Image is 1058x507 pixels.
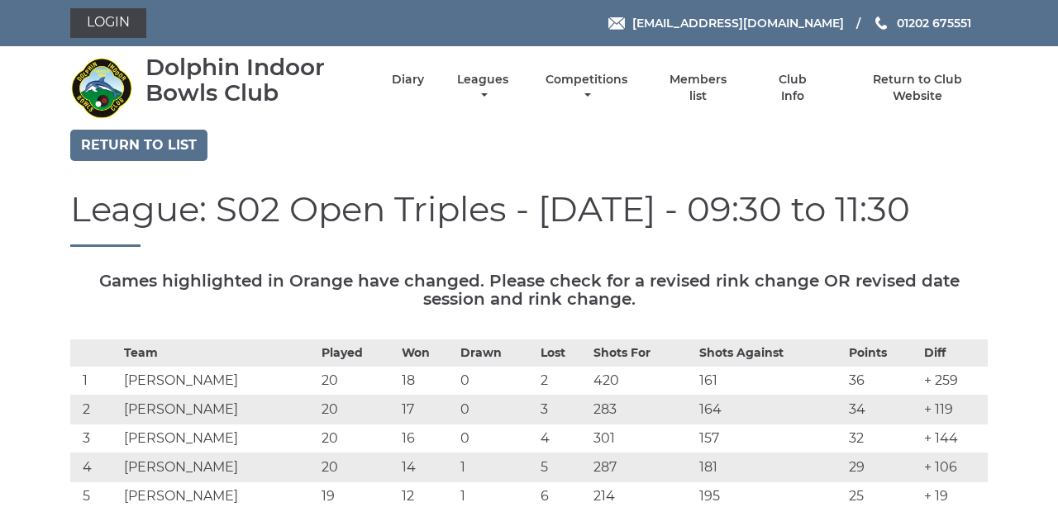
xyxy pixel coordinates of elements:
[317,396,398,424] td: 20
[873,14,971,32] a: Phone us 01202 675551
[398,367,456,396] td: 18
[695,453,845,482] td: 181
[848,72,988,104] a: Return to Club Website
[608,14,844,32] a: Email [EMAIL_ADDRESS][DOMAIN_NAME]
[845,340,919,367] th: Points
[845,453,919,482] td: 29
[70,424,120,453] td: 3
[398,396,456,424] td: 17
[845,424,919,453] td: 32
[920,453,988,482] td: + 106
[317,340,398,367] th: Played
[453,72,512,104] a: Leagues
[120,367,317,396] td: [PERSON_NAME]
[536,367,590,396] td: 2
[456,424,536,453] td: 0
[589,424,695,453] td: 301
[920,424,988,453] td: + 144
[398,340,456,367] th: Won
[317,367,398,396] td: 20
[70,57,132,119] img: Dolphin Indoor Bowls Club
[765,72,819,104] a: Club Info
[70,190,988,247] h1: League: S02 Open Triples - [DATE] - 09:30 to 11:30
[145,54,363,106] div: Dolphin Indoor Bowls Club
[845,367,919,396] td: 36
[120,424,317,453] td: [PERSON_NAME]
[70,453,120,482] td: 4
[875,17,887,30] img: Phone us
[845,396,919,424] td: 34
[456,396,536,424] td: 0
[456,340,536,367] th: Drawn
[536,424,590,453] td: 4
[70,367,120,396] td: 1
[70,396,120,424] td: 2
[120,453,317,482] td: [PERSON_NAME]
[541,72,631,104] a: Competitions
[660,72,736,104] a: Members list
[695,424,845,453] td: 157
[456,367,536,396] td: 0
[920,367,988,396] td: + 259
[70,130,207,161] a: Return to list
[120,396,317,424] td: [PERSON_NAME]
[608,17,625,30] img: Email
[589,453,695,482] td: 287
[456,453,536,482] td: 1
[120,340,317,367] th: Team
[70,272,988,308] h5: Games highlighted in Orange have changed. Please check for a revised rink change OR revised date ...
[398,453,456,482] td: 14
[695,396,845,424] td: 164
[632,16,844,31] span: [EMAIL_ADDRESS][DOMAIN_NAME]
[392,72,424,88] a: Diary
[695,367,845,396] td: 161
[920,396,988,424] td: + 119
[589,367,695,396] td: 420
[695,340,845,367] th: Shots Against
[317,453,398,482] td: 20
[536,396,590,424] td: 3
[897,16,971,31] span: 01202 675551
[536,453,590,482] td: 5
[317,424,398,453] td: 20
[920,340,988,367] th: Diff
[70,8,146,38] a: Login
[398,424,456,453] td: 16
[589,396,695,424] td: 283
[536,340,590,367] th: Lost
[589,340,695,367] th: Shots For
